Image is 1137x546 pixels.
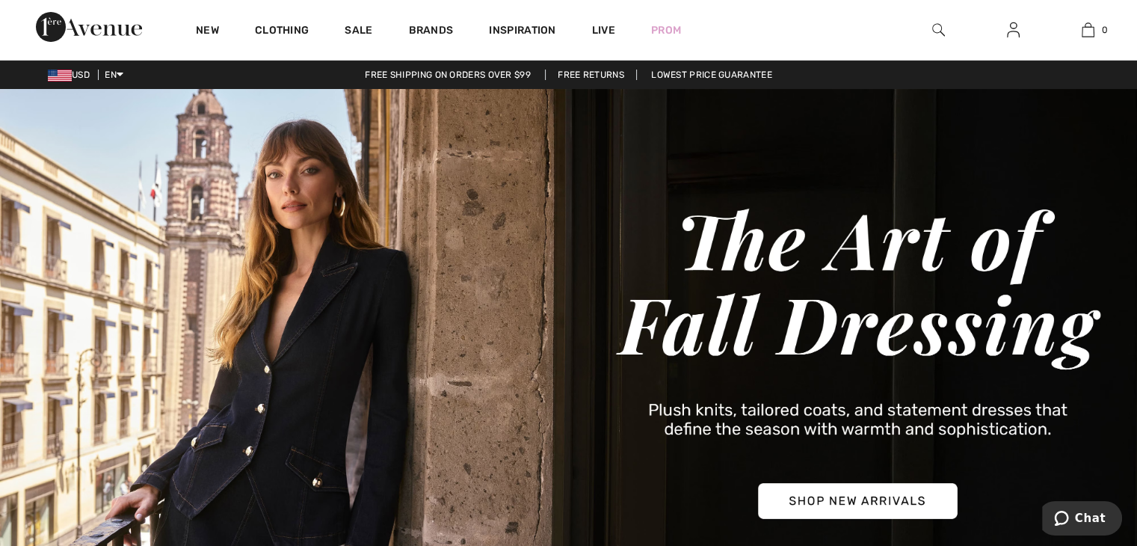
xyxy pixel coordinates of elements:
[1042,501,1122,539] iframe: Opens a widget where you can chat to one of our agents
[1102,23,1108,37] span: 0
[36,12,142,42] img: 1ère Avenue
[196,24,219,40] a: New
[353,70,543,80] a: Free shipping on orders over $99
[639,70,784,80] a: Lowest Price Guarantee
[545,70,637,80] a: Free Returns
[651,22,681,38] a: Prom
[345,24,372,40] a: Sale
[48,70,72,82] img: US Dollar
[409,24,454,40] a: Brands
[592,22,615,38] a: Live
[1051,21,1124,39] a: 0
[1007,21,1020,39] img: My Info
[995,21,1032,40] a: Sign In
[1082,21,1094,39] img: My Bag
[932,21,945,39] img: search the website
[489,24,555,40] span: Inspiration
[105,70,123,80] span: EN
[48,70,96,80] span: USD
[255,24,309,40] a: Clothing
